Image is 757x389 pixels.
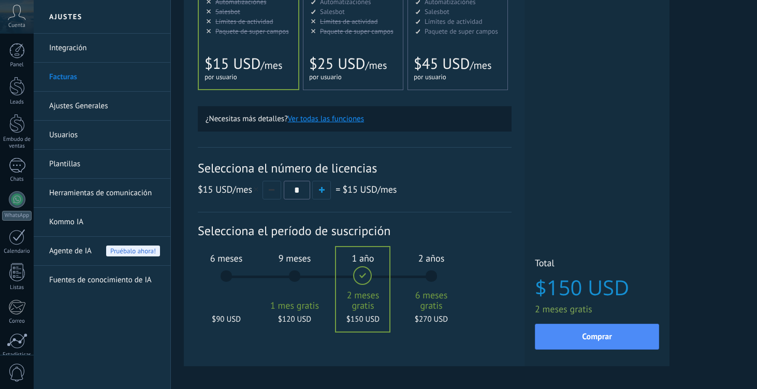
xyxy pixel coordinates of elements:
[2,352,32,358] div: Estadísticas
[49,237,92,266] span: Agente de IA
[267,300,323,311] span: 1 mes gratis
[2,136,32,150] div: Embudo de ventas
[335,290,391,311] span: 2 meses gratis
[49,266,160,295] a: Fuentes de conocimiento de IA
[470,59,491,72] span: /mes
[34,208,170,237] li: Kommo IA
[34,63,170,92] li: Facturas
[267,314,323,324] span: $120 USD
[2,284,32,291] div: Listas
[336,183,340,195] span: =
[403,314,459,324] span: $270 USD
[309,54,365,74] span: $25 USD
[414,73,446,81] span: por usuario
[425,17,483,26] span: Límites de actividad
[342,183,377,195] span: $15 USD
[215,7,240,16] span: Salesbot
[206,114,504,124] p: ¿Necesitas más detalles?
[2,318,32,325] div: Correo
[2,248,32,255] div: Calendario
[34,266,170,294] li: Fuentes de conocimiento de IA
[2,62,32,68] div: Panel
[49,63,160,92] a: Facturas
[34,34,170,63] li: Integración
[403,252,459,264] span: 2 años
[535,324,659,350] button: Comprar
[267,252,323,264] span: 9 meses
[198,252,254,264] span: 6 meses
[34,92,170,121] li: Ajustes Generales
[205,54,260,74] span: $15 USD
[215,27,289,36] span: Paquete de super campos
[2,176,32,183] div: Chats
[309,73,342,81] span: por usuario
[49,121,160,150] a: Usuarios
[365,59,387,72] span: /mes
[260,59,282,72] span: /mes
[198,314,254,324] span: $90 USD
[8,22,25,29] span: Cuenta
[2,211,32,221] div: WhatsApp
[2,99,32,106] div: Leads
[49,92,160,121] a: Ajustes Generales
[106,246,160,256] span: Pruébalo ahora!
[320,17,378,26] span: Límites de actividad
[34,150,170,179] li: Plantillas
[535,303,659,315] span: 2 meses gratis
[205,73,237,81] span: por usuario
[335,314,391,324] span: $150 USD
[403,290,459,311] span: 6 meses gratis
[535,276,659,299] span: $150 USD
[198,223,512,239] span: Selecciona el período de suscripción
[34,121,170,150] li: Usuarios
[49,237,160,266] a: Agente de IA Pruébalo ahora!
[425,27,498,36] span: Paquete de super campos
[49,208,160,237] a: Kommo IA
[425,7,449,16] span: Salesbot
[582,333,612,340] span: Comprar
[34,179,170,208] li: Herramientas de comunicación
[414,54,470,74] span: $45 USD
[198,183,232,195] span: $15 USD
[49,34,160,63] a: Integración
[198,160,512,176] span: Selecciona el número de licencias
[49,179,160,208] a: Herramientas de comunicación
[215,17,273,26] span: Límites de actividad
[288,114,364,124] button: Ver todas las funciones
[198,183,260,195] span: /mes
[49,150,160,179] a: Plantillas
[342,183,397,195] span: /mes
[320,7,345,16] span: Salesbot
[320,27,394,36] span: Paquete de super campos
[34,237,170,266] li: Agente de IA
[335,252,391,264] span: 1 año
[535,257,659,272] span: Total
